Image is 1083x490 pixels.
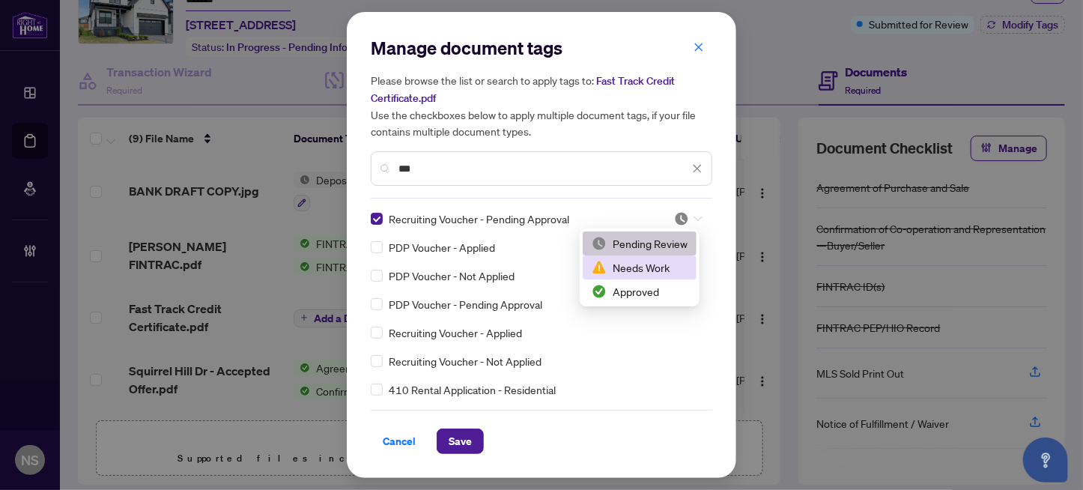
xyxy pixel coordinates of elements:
div: Pending Review [592,235,688,252]
img: status [592,260,607,275]
div: Approved [583,279,697,303]
span: Cancel [383,429,416,453]
div: Pending Review [583,232,697,255]
div: Needs Work [592,259,688,276]
span: PDP Voucher - Applied [389,239,495,255]
span: PDP Voucher - Not Applied [389,267,515,284]
h2: Manage document tags [371,36,712,60]
span: Save [449,429,472,453]
span: PDP Voucher - Pending Approval [389,296,542,312]
span: 410 Rental Application - Residential [389,381,556,398]
img: status [592,236,607,251]
button: Cancel [371,429,428,454]
span: close [692,163,703,174]
img: status [674,211,689,226]
span: Recruiting Voucher - Pending Approval [389,211,569,227]
span: close [694,42,704,52]
button: Open asap [1023,438,1068,483]
h5: Please browse the list or search to apply tags to: Use the checkboxes below to apply multiple doc... [371,72,712,139]
img: status [592,284,607,299]
button: Save [437,429,484,454]
div: Approved [592,283,688,300]
div: Needs Work [583,255,697,279]
span: Recruiting Voucher - Applied [389,324,522,341]
span: Recruiting Voucher - Not Applied [389,353,541,369]
span: Pending Review [674,211,703,226]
